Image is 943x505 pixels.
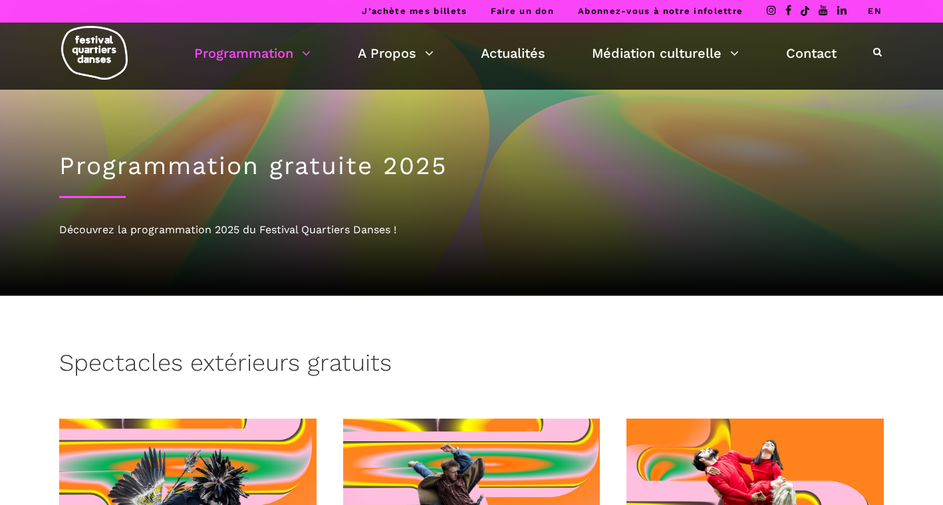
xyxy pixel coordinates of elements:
h1: Programmation gratuite 2025 [59,151,884,181]
a: Abonnez-vous à notre infolettre [578,6,743,16]
img: logo-fqd-med [61,26,128,80]
a: Faire un don [491,6,554,16]
a: Programmation [194,42,311,64]
a: A Propos [358,42,434,64]
a: EN [868,6,882,16]
a: Médiation culturelle [592,42,739,64]
div: Découvrez la programmation 2025 du Festival Quartiers Danses ! [59,221,884,239]
a: Contact [786,42,837,64]
h3: Spectacles extérieurs gratuits [59,349,392,382]
a: J’achète mes billets [362,6,467,16]
a: Actualités [481,42,545,64]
